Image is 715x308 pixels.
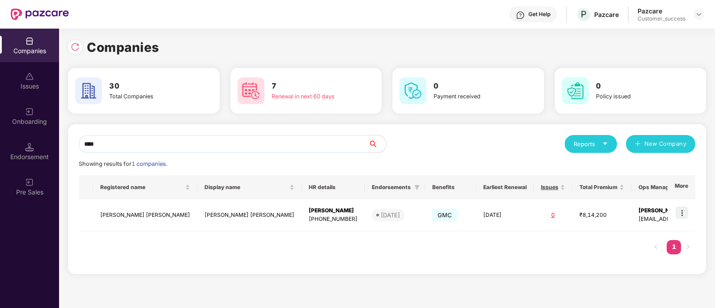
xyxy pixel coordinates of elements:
[667,240,681,253] a: 1
[649,240,663,254] li: Previous Page
[93,199,197,231] td: [PERSON_NAME] [PERSON_NAME]
[635,141,641,148] span: plus
[581,9,587,20] span: P
[596,80,673,92] h3: 0
[681,240,695,254] button: right
[309,207,357,215] div: [PERSON_NAME]
[87,38,159,57] h1: Companies
[109,80,186,92] h3: 30
[638,7,685,15] div: Pazcare
[93,175,197,199] th: Registered name
[695,11,702,18] img: svg+xml;base64,PHN2ZyBpZD0iRHJvcGRvd24tMzJ4MzIiIHhtbG5zPSJodHRwOi8vd3d3LnczLm9yZy8yMDAwL3N2ZyIgd2...
[541,211,565,219] div: 0
[272,92,349,101] div: Renewal in next 60 days
[572,175,631,199] th: Total Premium
[238,77,264,104] img: svg+xml;base64,PHN2ZyB4bWxucz0iaHR0cDovL3d3dy53My5vcmcvMjAwMC9zdmciIHdpZHRoPSI2MCIgaGVpZ2h0PSI2MC...
[204,184,288,191] span: Display name
[372,184,411,191] span: Endorsements
[132,160,167,167] span: 1 companies.
[541,184,558,191] span: Issues
[516,11,525,20] img: svg+xml;base64,PHN2ZyBpZD0iSGVscC0zMngzMiIgeG1sbnM9Imh0dHA6Ly93d3cudzMub3JnLzIwMDAvc3ZnIiB3aWR0aD...
[197,199,302,231] td: [PERSON_NAME] [PERSON_NAME]
[681,240,695,254] li: Next Page
[476,175,534,199] th: Earliest Renewal
[25,143,34,152] img: svg+xml;base64,PHN2ZyB3aWR0aD0iMTQuNSIgaGVpZ2h0PSIxNC41IiB2aWV3Qm94PSIwIDAgMTYgMTYiIGZpbGw9Im5vbm...
[302,175,365,199] th: HR details
[309,215,357,224] div: [PHONE_NUMBER]
[425,175,476,199] th: Benefits
[676,207,688,219] img: icon
[476,199,534,231] td: [DATE]
[109,92,186,101] div: Total Companies
[25,178,34,187] img: svg+xml;base64,PHN2ZyB3aWR0aD0iMjAiIGhlaWdodD0iMjAiIHZpZXdCb3g9IjAgMCAyMCAyMCIgZmlsbD0ibm9uZSIgeG...
[668,175,695,199] th: More
[574,139,608,148] div: Reports
[562,77,589,104] img: svg+xml;base64,PHN2ZyB4bWxucz0iaHR0cDovL3d3dy53My5vcmcvMjAwMC9zdmciIHdpZHRoPSI2MCIgaGVpZ2h0PSI2MC...
[626,135,695,153] button: plusNew Company
[414,185,420,190] span: filter
[528,11,550,18] div: Get Help
[649,240,663,254] button: left
[368,135,387,153] button: search
[434,92,511,101] div: Payment received
[25,107,34,116] img: svg+xml;base64,PHN2ZyB3aWR0aD0iMjAiIGhlaWdodD0iMjAiIHZpZXdCb3g9IjAgMCAyMCAyMCIgZmlsbD0ibm9uZSIgeG...
[25,72,34,81] img: svg+xml;base64,PHN2ZyBpZD0iSXNzdWVzX2Rpc2FibGVkIiB4bWxucz0iaHR0cDovL3d3dy53My5vcmcvMjAwMC9zdmciIH...
[368,140,386,148] span: search
[400,77,426,104] img: svg+xml;base64,PHN2ZyB4bWxucz0iaHR0cDovL3d3dy53My5vcmcvMjAwMC9zdmciIHdpZHRoPSI2MCIgaGVpZ2h0PSI2MC...
[272,80,349,92] h3: 7
[534,175,572,199] th: Issues
[381,211,400,219] div: [DATE]
[413,182,421,193] span: filter
[100,184,183,191] span: Registered name
[579,184,617,191] span: Total Premium
[653,244,659,249] span: left
[197,175,302,199] th: Display name
[594,10,619,19] div: Pazcare
[685,244,691,249] span: right
[644,139,687,148] span: New Company
[638,15,685,22] div: Customer_success
[75,77,102,104] img: svg+xml;base64,PHN2ZyB4bWxucz0iaHR0cDovL3d3dy53My5vcmcvMjAwMC9zdmciIHdpZHRoPSI2MCIgaGVpZ2h0PSI2MC...
[602,141,608,147] span: caret-down
[79,160,167,167] span: Showing results for
[434,80,511,92] h3: 0
[71,42,80,51] img: svg+xml;base64,PHN2ZyBpZD0iUmVsb2FkLTMyeDMyIiB4bWxucz0iaHR0cDovL3d3dy53My5vcmcvMjAwMC9zdmciIHdpZH...
[11,8,69,20] img: New Pazcare Logo
[25,37,34,46] img: svg+xml;base64,PHN2ZyBpZD0iQ29tcGFuaWVzIiB4bWxucz0iaHR0cDovL3d3dy53My5vcmcvMjAwMC9zdmciIHdpZHRoPS...
[667,240,681,254] li: 1
[432,209,458,221] span: GMC
[579,211,624,219] div: ₹8,14,200
[596,92,673,101] div: Policy issued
